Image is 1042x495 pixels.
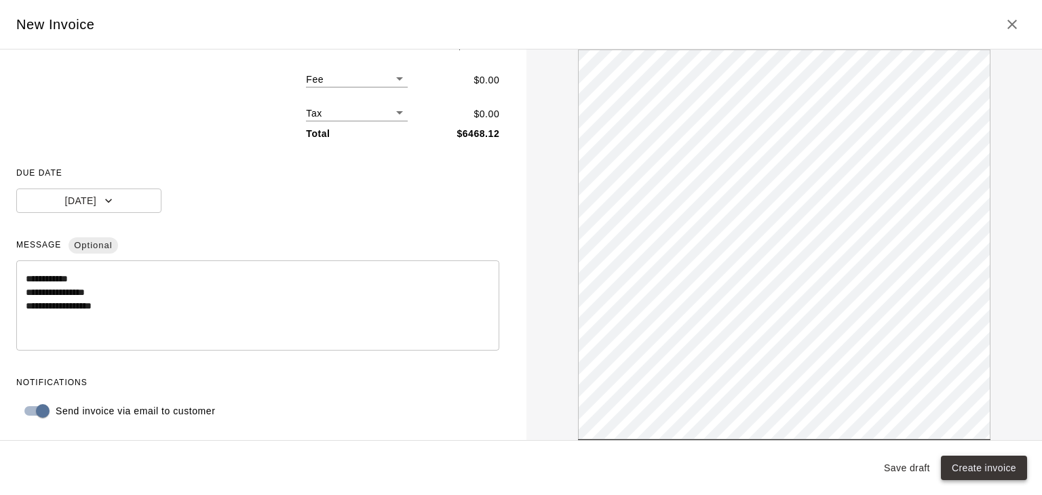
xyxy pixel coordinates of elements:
span: MESSAGE [16,235,499,256]
button: [DATE] [16,189,161,214]
p: $ 0.00 [474,107,499,121]
span: DUE DATE [16,163,499,184]
p: $ 0.00 [474,73,499,87]
b: $ 6468.12 [457,128,499,139]
button: Close [999,11,1026,38]
span: NOTIFICATIONS [16,372,499,394]
span: Optional [69,234,117,258]
b: Total [306,128,330,139]
h5: New Invoice [16,16,95,34]
button: Create invoice [941,456,1027,481]
p: Send invoice via email to customer [56,404,215,418]
button: Save draft [879,456,935,481]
